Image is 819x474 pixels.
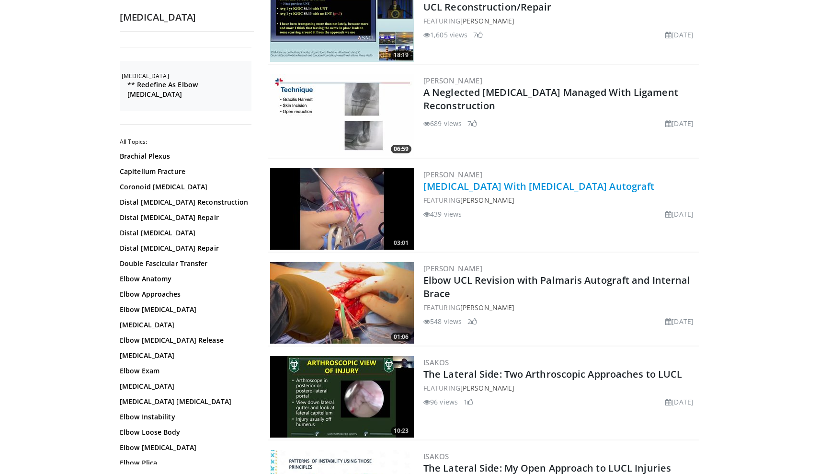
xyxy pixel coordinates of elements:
span: 10:23 [391,427,411,435]
li: 2 [467,316,477,326]
a: [MEDICAL_DATA] [MEDICAL_DATA] [120,397,249,406]
a: [MEDICAL_DATA] With [MEDICAL_DATA] Autograft [423,180,654,193]
a: UCL Reconstruction/Repair [423,0,552,13]
a: Coronoid [MEDICAL_DATA] [120,182,249,192]
a: Distal [MEDICAL_DATA] [120,228,249,238]
img: c522613d-6f4e-41c8-98fb-f0808c579535.300x170_q85_crop-smart_upscale.jpg [270,74,414,156]
a: [PERSON_NAME] [423,170,482,179]
li: [DATE] [665,209,694,219]
span: 06:59 [391,145,411,153]
img: 717bc49b-bd5c-4cd6-9cb9-5c3e1e3a7a60.300x170_q85_crop-smart_upscale.jpg [270,262,414,344]
span: 18:19 [391,51,411,59]
a: [PERSON_NAME] [460,303,514,312]
li: 7 [467,118,477,128]
a: Brachial Plexus [120,151,249,161]
a: 03:01 [270,168,414,250]
a: The Lateral Side: Two Arthroscopic Approaches to LUCL [423,368,682,381]
h2: [MEDICAL_DATA] [120,11,254,23]
a: Elbow Loose Body [120,428,249,437]
a: Elbow UCL Revision with Palmaris Autograft and Internal Brace [423,274,691,300]
div: FEATURING [423,16,697,26]
a: Elbow [MEDICAL_DATA] [120,305,249,314]
a: [PERSON_NAME] [460,383,514,393]
a: Distal [MEDICAL_DATA] Reconstruction [120,197,249,207]
a: Elbow Instability [120,412,249,422]
a: ISAKOS [423,451,449,461]
a: Elbow Exam [120,366,249,376]
img: 5ae0502b-6983-4ea5-80df-43b7a66df747.300x170_q85_crop-smart_upscale.jpg [270,168,414,250]
a: Elbow Anatomy [120,274,249,284]
li: 1,605 views [423,30,467,40]
h2: All Topics: [120,138,251,146]
li: [DATE] [665,316,694,326]
li: 439 views [423,209,462,219]
span: 01:06 [391,333,411,341]
div: FEATURING [423,383,697,393]
li: 548 views [423,316,462,326]
a: [PERSON_NAME] [423,264,482,273]
li: 1 [464,397,473,407]
a: Distal [MEDICAL_DATA] Repair [120,213,249,222]
a: Elbow Plica [120,458,249,468]
a: [MEDICAL_DATA] [120,351,249,360]
a: A Neglected [MEDICAL_DATA] Managed With Ligament Reconstruction [423,86,678,112]
a: Distal [MEDICAL_DATA] Repair [120,243,249,253]
a: 01:06 [270,262,414,344]
a: [PERSON_NAME] [460,16,514,25]
li: [DATE] [665,118,694,128]
a: 06:59 [270,74,414,156]
div: FEATURING [423,302,697,312]
h2: [MEDICAL_DATA] [122,72,251,80]
li: [DATE] [665,30,694,40]
a: ISAKOS [423,358,449,367]
a: Elbow Approaches [120,289,249,299]
li: [DATE] [665,397,694,407]
a: Double Fascicular Transfer [120,259,249,268]
a: Elbow [MEDICAL_DATA] Release [120,335,249,345]
a: [MEDICAL_DATA] [120,382,249,391]
a: 10:23 [270,356,414,438]
a: [MEDICAL_DATA] [120,320,249,330]
span: 03:01 [391,239,411,247]
li: 689 views [423,118,462,128]
img: 6d83873c-2b7e-46c2-82f4-40c47ea3e430.300x170_q85_crop-smart_upscale.jpg [270,356,414,438]
a: [PERSON_NAME] [423,76,482,85]
a: ** Redefine As Elbow [MEDICAL_DATA] [127,80,249,99]
li: 96 views [423,397,458,407]
li: 7 [473,30,483,40]
div: FEATURING [423,195,697,205]
a: Capitellum Fracture [120,167,249,176]
a: [PERSON_NAME] [460,196,514,205]
a: Elbow [MEDICAL_DATA] [120,443,249,452]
